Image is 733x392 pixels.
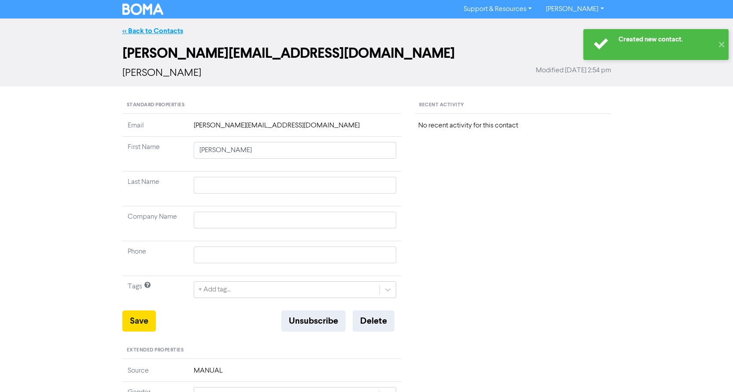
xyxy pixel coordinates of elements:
[188,120,402,137] td: [PERSON_NAME][EMAIL_ADDRESS][DOMAIN_NAME]
[122,366,188,382] td: Source
[122,45,611,62] h2: [PERSON_NAME][EMAIL_ADDRESS][DOMAIN_NAME]
[122,68,201,78] span: [PERSON_NAME]
[122,276,188,311] td: Tags
[122,310,156,332] button: Save
[122,4,164,15] img: BOMA Logo
[619,35,713,44] div: Created new contact.
[539,2,611,16] a: [PERSON_NAME]
[353,310,394,332] button: Delete
[122,97,402,114] div: Standard Properties
[418,120,607,131] div: No recent activity for this contact
[122,120,188,137] td: Email
[188,366,402,382] td: MANUAL
[689,350,733,392] iframe: Chat Widget
[536,65,611,76] span: Modified [DATE] 2:54 pm
[415,97,611,114] div: Recent Activity
[122,342,402,359] div: Extended Properties
[122,206,188,241] td: Company Name
[122,241,188,276] td: Phone
[199,284,231,295] div: + Add tag...
[457,2,539,16] a: Support & Resources
[122,26,183,35] a: << Back to Contacts
[281,310,346,332] button: Unsubscribe
[122,172,188,206] td: Last Name
[122,137,188,172] td: First Name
